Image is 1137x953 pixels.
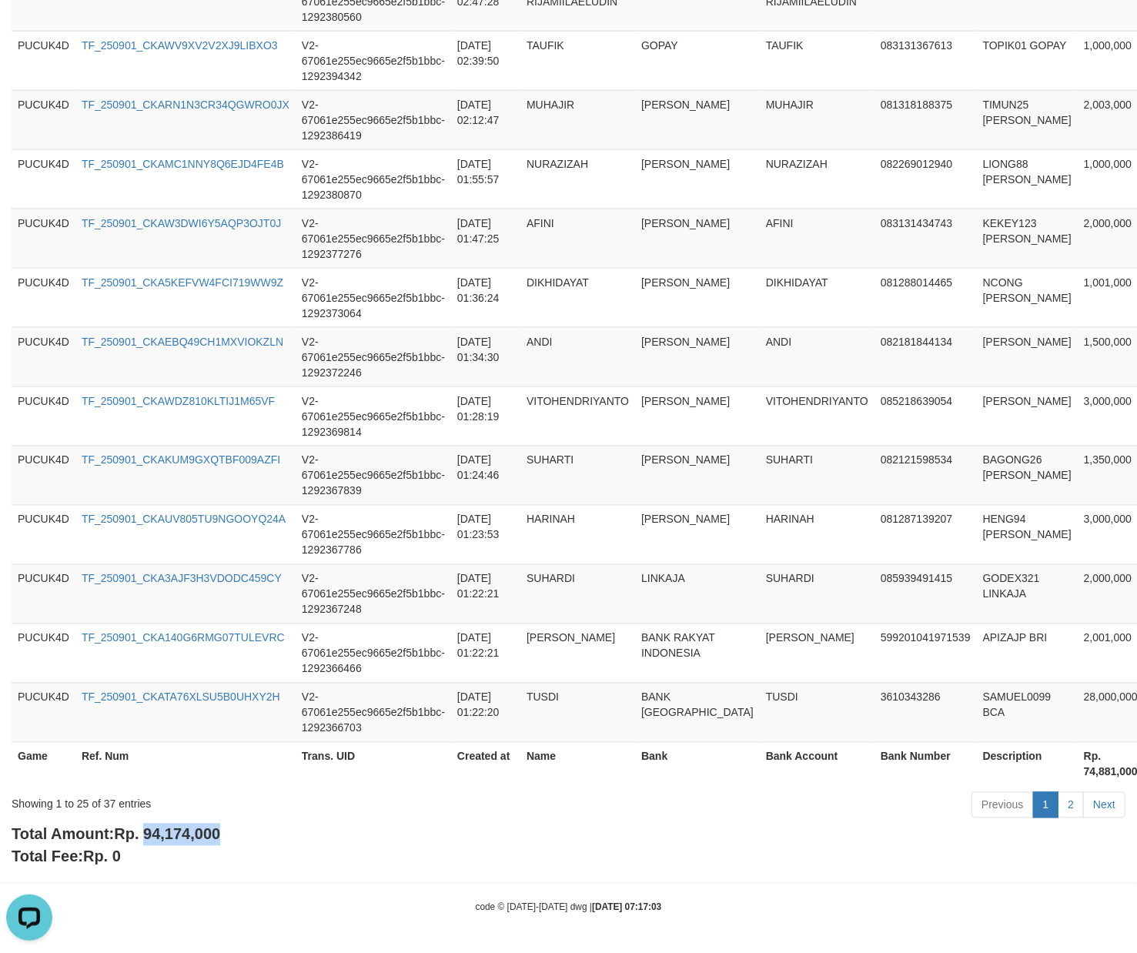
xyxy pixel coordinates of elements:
td: 085939491415 [874,564,977,624]
td: BAGONG26 [PERSON_NAME] [977,446,1078,505]
td: 085218639054 [874,386,977,446]
td: [PERSON_NAME] [520,624,635,683]
td: [PERSON_NAME] [635,446,760,505]
span: Rp. 94,174,000 [114,826,220,843]
td: PUCUK4D [12,90,75,149]
a: TF_250901_CKA3AJF3H3VDODC459CY [82,573,282,585]
th: Ref. Num [75,742,296,786]
a: TF_250901_CKAWV9XV2V2XJ9LIBXO3 [82,39,278,52]
th: Game [12,742,75,786]
th: Name [520,742,635,786]
th: Created at [451,742,520,786]
td: HARINAH [760,505,874,564]
td: PUCUK4D [12,446,75,505]
td: [PERSON_NAME] [635,209,760,268]
td: V2-67061e255ec9665e2f5b1bbc-1292367786 [296,505,451,564]
a: 1 [1033,792,1059,818]
a: Next [1083,792,1125,818]
td: 083131367613 [874,31,977,90]
td: [PERSON_NAME] [635,505,760,564]
td: APIZAJP BRI [977,624,1078,683]
td: GOPAY [635,31,760,90]
td: MUHAJIR [520,90,635,149]
a: TF_250901_CKAKUM9GXQTBF009AZFI [82,454,280,466]
td: DIKHIDAYAT [760,268,874,327]
td: [PERSON_NAME] [977,386,1078,446]
td: PUCUK4D [12,209,75,268]
td: [DATE] 01:28:19 [451,386,520,446]
td: V2-67061e255ec9665e2f5b1bbc-1292367839 [296,446,451,505]
td: TAUFIK [520,31,635,90]
td: PUCUK4D [12,683,75,742]
td: LIONG88 [PERSON_NAME] [977,149,1078,209]
td: TOPIK01 GOPAY [977,31,1078,90]
td: PUCUK4D [12,624,75,683]
td: ANDI [760,327,874,386]
td: [PERSON_NAME] [760,624,874,683]
a: TF_250901_CKAEBQ49CH1MXVIOKZLN [82,336,283,348]
td: PUCUK4D [12,268,75,327]
td: [PERSON_NAME] [635,386,760,446]
a: TF_250901_CKAMC1NNY8Q6EJD4FE4B [82,158,284,170]
td: 081318188375 [874,90,977,149]
td: TIMUN25 [PERSON_NAME] [977,90,1078,149]
strong: [DATE] 07:17:03 [592,902,661,913]
td: LINKAJA [635,564,760,624]
td: V2-67061e255ec9665e2f5b1bbc-1292367248 [296,564,451,624]
td: PUCUK4D [12,386,75,446]
td: BANK RAKYAT INDONESIA [635,624,760,683]
td: GODEX321 LINKAJA [977,564,1078,624]
td: HARINAH [520,505,635,564]
td: TUSDI [520,683,635,742]
th: Bank [635,742,760,786]
a: TF_250901_CKA5KEFVW4FCI719WW9Z [82,276,283,289]
a: TF_250901_CKAWDZ810KLTIJ1M65VF [82,395,275,407]
td: PUCUK4D [12,564,75,624]
th: Trans. UID [296,742,451,786]
th: Description [977,742,1078,786]
td: V2-67061e255ec9665e2f5b1bbc-1292372246 [296,327,451,386]
td: SUHARDI [760,564,874,624]
a: TF_250901_CKARN1N3CR34QGWRO0JX [82,99,289,111]
td: NCONG [PERSON_NAME] [977,268,1078,327]
td: [DATE] 01:22:20 [451,683,520,742]
td: PUCUK4D [12,149,75,209]
div: Showing 1 to 25 of 37 entries [12,791,462,812]
td: [PERSON_NAME] [977,327,1078,386]
td: SAMUEL0099 BCA [977,683,1078,742]
td: PUCUK4D [12,31,75,90]
td: AFINI [520,209,635,268]
td: [DATE] 01:36:24 [451,268,520,327]
td: SUHARTI [760,446,874,505]
td: [DATE] 01:47:25 [451,209,520,268]
td: [DATE] 02:39:50 [451,31,520,90]
td: ANDI [520,327,635,386]
td: TUSDI [760,683,874,742]
button: Open LiveChat chat widget [6,6,52,52]
td: MUHAJIR [760,90,874,149]
td: V2-67061e255ec9665e2f5b1bbc-1292377276 [296,209,451,268]
td: [DATE] 01:23:53 [451,505,520,564]
td: [PERSON_NAME] [635,149,760,209]
td: V2-67061e255ec9665e2f5b1bbc-1292369814 [296,386,451,446]
td: NURAZIZAH [520,149,635,209]
td: V2-67061e255ec9665e2f5b1bbc-1292380870 [296,149,451,209]
td: [DATE] 01:55:57 [451,149,520,209]
th: Bank Number [874,742,977,786]
td: SUHARDI [520,564,635,624]
td: 083131434743 [874,209,977,268]
td: [PERSON_NAME] [635,90,760,149]
td: V2-67061e255ec9665e2f5b1bbc-1292366466 [296,624,451,683]
td: BANK [GEOGRAPHIC_DATA] [635,683,760,742]
td: V2-67061e255ec9665e2f5b1bbc-1292373064 [296,268,451,327]
td: VITOHENDRIYANTO [760,386,874,446]
td: [PERSON_NAME] [635,268,760,327]
td: [DATE] 01:22:21 [451,624,520,683]
td: PUCUK4D [12,505,75,564]
td: V2-67061e255ec9665e2f5b1bbc-1292366703 [296,683,451,742]
td: 082181844134 [874,327,977,386]
td: 082269012940 [874,149,977,209]
a: 2 [1058,792,1084,818]
td: [DATE] 01:22:21 [451,564,520,624]
td: PUCUK4D [12,327,75,386]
